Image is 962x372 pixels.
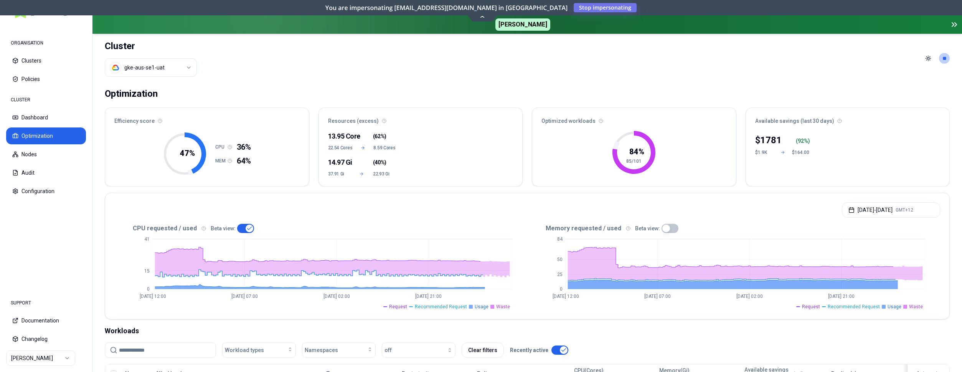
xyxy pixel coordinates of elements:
div: $1.9K [755,149,774,155]
div: SUPPORT [6,295,86,311]
span: Request [802,304,820,310]
div: CLUSTER [6,92,86,107]
span: off [384,346,392,354]
div: Optimized workloads [532,108,736,129]
span: Usage [888,304,901,310]
tspan: 84 [557,236,563,242]
button: Policies [6,71,86,88]
span: ( ) [373,159,386,166]
span: Recommended Request [828,304,880,310]
button: Clusters [6,52,86,69]
button: Select a value [105,58,197,77]
div: Available savings (last 30 days) [746,108,950,129]
tspan: [DATE] 12:00 [140,294,166,299]
p: 1781 [760,134,782,146]
tspan: 15 [144,268,150,274]
tspan: [DATE] 21:00 [828,294,855,299]
p: Beta view: [635,225,660,232]
span: 62% [375,132,384,140]
button: Audit [6,164,86,181]
button: Optimization [6,127,86,144]
button: Workload types [222,342,296,358]
button: Dashboard [6,109,86,126]
tspan: [DATE] 02:00 [736,294,763,299]
span: 22.54 Cores [328,145,353,151]
button: Changelog [6,331,86,347]
button: off [382,342,455,358]
span: 8.59 Cores [373,145,395,151]
tspan: [DATE] 12:00 [553,294,579,299]
span: Namespaces [305,346,338,354]
span: 64% [237,155,251,166]
p: Recently active [510,346,548,354]
tspan: [DATE] 07:00 [644,294,671,299]
button: Nodes [6,146,86,163]
p: 92 [798,137,804,145]
span: [PERSON_NAME] [495,18,550,31]
span: Waste [909,304,923,310]
div: Resources (excess) [319,108,523,129]
button: Clear filters [462,342,504,358]
span: Workload types [225,346,264,354]
h1: CPU [215,144,228,150]
button: [DATE]-[DATE]GMT+12 [842,202,940,218]
div: $ [755,134,782,146]
div: Memory requested / used [527,224,940,233]
h1: Cluster [105,40,197,52]
tspan: 85/101 [626,159,642,164]
span: GMT+12 [896,207,913,213]
tspan: 25 [557,272,563,277]
tspan: 47 % [180,149,195,158]
span: 40% [375,159,384,166]
span: 37.91 Gi [328,171,351,177]
div: $164.00 [792,149,810,155]
span: Request [389,304,407,310]
h1: MEM [215,158,228,164]
span: 36% [237,142,251,152]
span: Waste [496,304,510,310]
span: 22.93 Gi [373,171,396,177]
button: Namespaces [302,342,376,358]
div: Optimization [105,86,158,101]
tspan: [DATE] 07:00 [231,294,258,299]
span: Usage [475,304,488,310]
tspan: 50 [557,257,563,262]
div: ( %) [796,137,810,145]
button: Configuration [6,183,86,200]
img: gcp [112,64,119,71]
div: 14.97 Gi [328,157,351,168]
span: Recommended Request [415,304,467,310]
div: Workloads [105,326,950,336]
tspan: 41 [144,236,150,242]
div: CPU requested / used [114,224,527,233]
tspan: [DATE] 02:00 [323,294,350,299]
tspan: 0 [147,286,150,292]
div: ORGANISATION [6,35,86,51]
p: Beta view: [211,225,236,232]
span: ( ) [373,132,386,140]
div: Efficiency score [105,108,309,129]
div: 13.95 Core [328,131,351,142]
button: Documentation [6,312,86,329]
tspan: [DATE] 21:00 [415,294,442,299]
tspan: 84 % [629,147,644,156]
tspan: 0 [560,286,563,292]
div: gke-aus-se1-uat [124,64,165,71]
